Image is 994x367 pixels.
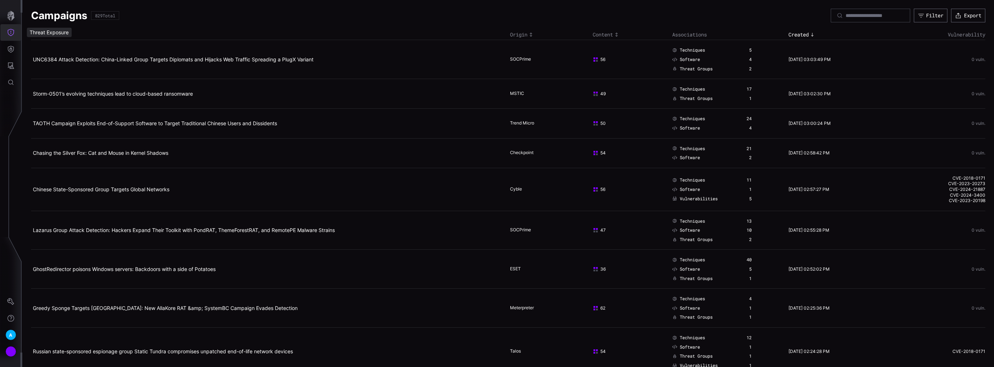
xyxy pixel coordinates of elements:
div: Toggle sort direction [788,31,884,38]
div: 54 [593,150,663,156]
span: Techniques [680,86,705,92]
h1: Campaigns [31,9,87,22]
a: Chinese State-Sponsored Group Targets Global Networks [33,186,169,192]
span: Software [680,155,700,161]
div: 0 vuln. [888,228,985,233]
div: 56 [593,187,663,192]
div: 1 [749,314,752,320]
time: [DATE] 02:25:36 PM [788,305,830,311]
div: 1 [749,353,752,359]
div: 12 [747,335,752,341]
a: Storm-0501’s evolving techniques lead to cloud-based ransomware [33,91,193,97]
a: UNC6384 Attack Detection: China-Linked Group Targets Diplomats and Hijacks Web Traffic Spreading ... [33,56,314,62]
a: Threat Groups [672,96,713,101]
span: Threat Groups [680,314,713,320]
div: 10 [747,227,752,233]
div: 62 [593,305,663,311]
time: [DATE] 03:02:30 PM [788,91,831,96]
div: 2 [749,66,752,72]
th: Vulnerability [886,30,985,40]
div: 47 [593,227,663,233]
div: SOCPrime [510,227,546,233]
div: 54 [593,349,663,354]
div: Talos [510,348,546,355]
div: SOCPrime [510,56,546,63]
a: Techniques [672,86,705,92]
div: Trend Micro [510,120,546,127]
a: Techniques [672,296,705,302]
a: Techniques [672,116,705,122]
a: CVE-2023-20273 [888,181,985,187]
a: Threat Groups [672,314,713,320]
span: Techniques [680,257,705,263]
a: Software [672,266,700,272]
span: Software [680,227,700,233]
div: 49 [593,91,663,97]
span: Techniques [680,146,705,152]
a: Techniques [672,146,705,152]
div: 0 vuln. [888,150,985,156]
span: Threat Groups [680,237,713,243]
div: MSTIC [510,91,546,97]
div: 40 [747,257,752,263]
div: 829 Total [95,13,115,18]
div: 1 [749,96,752,101]
span: Software [680,266,700,272]
time: [DATE] 03:00:24 PM [788,121,831,126]
time: [DATE] 02:55:28 PM [788,227,829,233]
span: Techniques [680,177,705,183]
a: CVE-2018-0171 [888,175,985,181]
button: Filter [914,9,947,22]
div: 24 [747,116,752,122]
div: 4 [749,296,752,302]
div: Meterpreter [510,305,546,311]
span: Software [680,125,700,131]
a: CVE-2018-0171 [888,349,985,354]
span: Techniques [680,335,705,341]
a: Techniques [672,218,705,224]
a: Software [672,227,700,233]
time: [DATE] 02:52:02 PM [788,266,830,272]
time: [DATE] 02:57:27 PM [788,187,829,192]
a: TAOTH Campaign Exploits End-of-Support Software to Target Traditional Chinese Users and Dissidents [33,120,277,126]
div: 5 [749,47,752,53]
a: CVE-2024-21887 [888,187,985,192]
a: Vulnerabilities [672,196,718,202]
div: 1 [749,344,752,350]
div: 13 [747,218,752,224]
span: Threat Groups [680,66,713,72]
span: Threat Groups [680,353,713,359]
a: CVE-2023-20198 [888,198,985,204]
div: Toggle sort direction [510,31,589,38]
span: Techniques [680,47,705,53]
span: Techniques [680,296,705,302]
a: Russian state-sponsored espionage group Static Tundra compromises unpatched end-of-life network d... [33,348,293,354]
span: Software [680,57,700,62]
a: Threat Groups [672,237,713,243]
a: Techniques [672,177,705,183]
div: 17 [747,86,752,92]
time: [DATE] 02:24:28 PM [788,349,830,354]
a: Threat Groups [672,276,713,281]
div: 0 vuln. [888,121,985,126]
a: Software [672,57,700,62]
div: Toggle sort direction [593,31,669,38]
a: Techniques [672,257,705,263]
div: 4 [749,125,752,131]
a: Threat Groups [672,66,713,72]
div: 5 [749,266,752,272]
a: Software [672,187,700,192]
div: 2 [749,237,752,243]
div: Threat Exposure [27,28,72,37]
span: Software [680,305,700,311]
span: A [9,331,12,339]
div: 0 vuln. [888,57,985,62]
div: 0 vuln. [888,306,985,311]
div: Toggle sort direction [33,31,506,38]
a: Software [672,344,700,350]
div: 50 [593,121,663,126]
span: Techniques [680,218,705,224]
div: Checkpoint [510,150,546,156]
span: Threat Groups [680,276,713,281]
div: ESET [510,266,546,272]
